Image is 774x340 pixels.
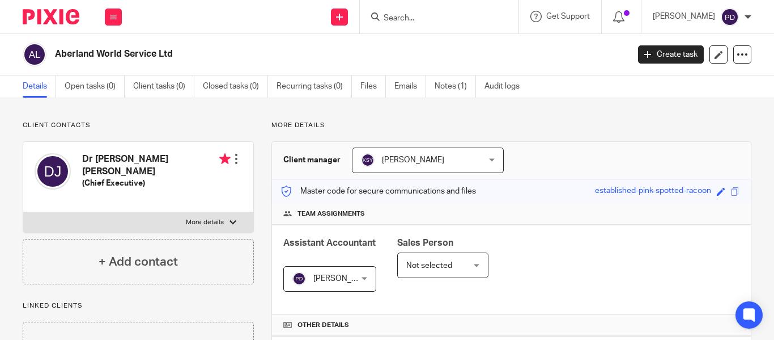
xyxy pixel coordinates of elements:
i: Primary [219,153,231,165]
input: Search [382,14,484,24]
p: Master code for secure communications and files [280,186,476,197]
h4: + Add contact [99,253,178,271]
img: svg%3E [35,153,71,190]
a: Audit logs [484,75,528,98]
span: [PERSON_NAME] [313,275,376,283]
h3: Client manager [283,154,341,166]
a: Notes (1) [435,75,476,98]
span: Not selected [406,262,452,270]
span: Sales Person [397,238,453,247]
p: [PERSON_NAME] [653,11,715,22]
img: svg%3E [721,8,739,26]
h5: (Chief Executive) [82,178,231,189]
a: Open tasks (0) [65,75,125,98]
img: svg%3E [23,43,46,66]
span: [PERSON_NAME] [382,156,444,164]
img: svg%3E [361,153,375,167]
a: Client tasks (0) [133,75,194,98]
a: Recurring tasks (0) [277,75,352,98]
p: More details [186,218,224,227]
p: More details [271,121,751,130]
a: Files [360,75,386,98]
p: Client contacts [23,121,254,130]
img: svg%3E [292,272,306,286]
span: Other details [297,321,349,330]
a: Closed tasks (0) [203,75,268,98]
span: Assistant Accountant [283,238,376,247]
p: Linked clients [23,301,254,310]
img: Pixie [23,9,79,24]
h4: Dr [PERSON_NAME] [PERSON_NAME] [82,153,231,178]
span: Team assignments [297,209,365,219]
a: Create task [638,45,704,64]
a: Emails [394,75,426,98]
span: Get Support [546,12,590,20]
div: established-pink-spotted-racoon [595,185,711,198]
h2: Aberland World Service Ltd [55,48,508,60]
a: Details [23,75,56,98]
